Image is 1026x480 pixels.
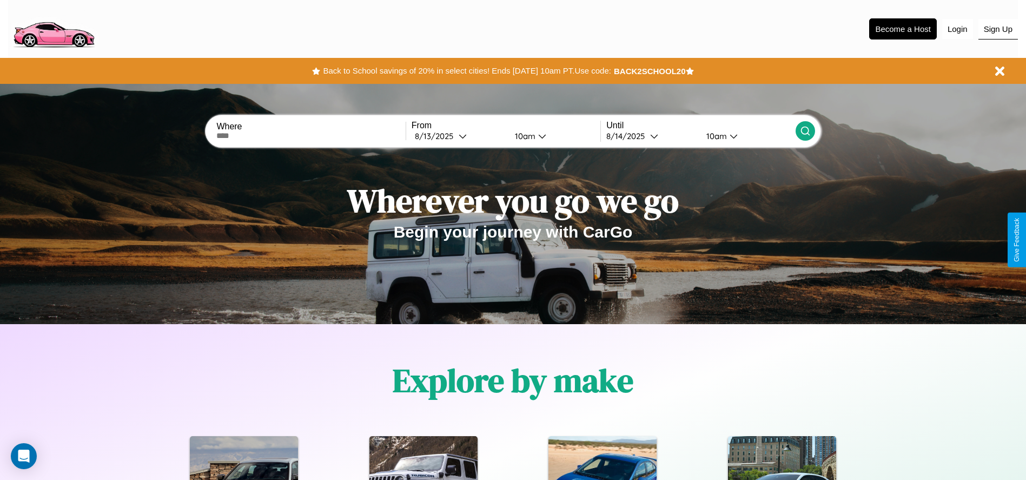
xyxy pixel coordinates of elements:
div: Open Intercom Messenger [11,443,37,469]
label: Until [606,121,795,130]
button: 10am [698,130,796,142]
img: logo [8,5,99,50]
h1: Explore by make [393,358,633,403]
button: Become a Host [869,18,937,40]
div: 8 / 14 / 2025 [606,131,650,141]
div: 8 / 13 / 2025 [415,131,459,141]
button: Sign Up [978,19,1018,40]
button: Login [942,19,973,39]
div: 10am [701,131,730,141]
button: Back to School savings of 20% in select cities! Ends [DATE] 10am PT.Use code: [320,63,613,78]
label: Where [216,122,405,131]
button: 10am [506,130,601,142]
b: BACK2SCHOOL20 [614,67,686,76]
label: From [412,121,600,130]
div: Give Feedback [1013,218,1021,262]
div: 10am [509,131,538,141]
button: 8/13/2025 [412,130,506,142]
